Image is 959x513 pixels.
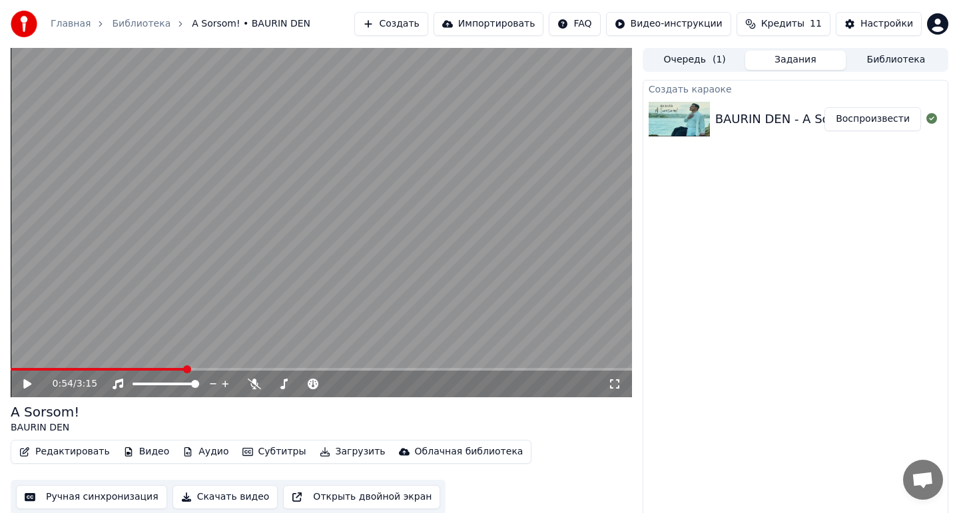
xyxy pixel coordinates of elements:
div: Настройки [860,17,913,31]
button: Редактировать [14,442,115,461]
button: Задания [745,51,846,70]
button: Библиотека [846,51,946,70]
button: Ручная синхронизация [16,485,167,509]
div: BAURIN DEN - A Sorsom! [715,110,865,128]
button: Субтитры [237,442,312,461]
span: 11 [810,17,822,31]
button: Видео [118,442,175,461]
nav: breadcrumb [51,17,310,31]
div: / [53,377,85,391]
div: Открытый чат [903,460,943,500]
button: Настройки [836,12,922,36]
button: Импортировать [434,12,544,36]
span: 0:54 [53,377,73,391]
div: Создать караоке [643,81,948,96]
span: Кредиты [761,17,804,31]
button: Аудио [177,442,234,461]
button: FAQ [549,12,600,36]
a: Библиотека [112,17,170,31]
button: Открыть двойной экран [283,485,440,509]
img: youka [11,11,37,37]
a: Главная [51,17,91,31]
span: ( 1 ) [713,53,726,67]
span: A Sorsom! • BAURIN DEN [192,17,310,31]
button: Скачать видео [172,485,278,509]
button: Загрузить [314,442,391,461]
div: Облачная библиотека [415,445,523,458]
button: Создать [354,12,428,36]
div: A Sorsom! [11,403,79,421]
span: 3:15 [77,377,97,391]
button: Видео-инструкции [606,12,731,36]
button: Кредиты11 [737,12,830,36]
button: Очередь [645,51,745,70]
button: Воспроизвести [824,107,921,131]
div: BAURIN DEN [11,421,79,434]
